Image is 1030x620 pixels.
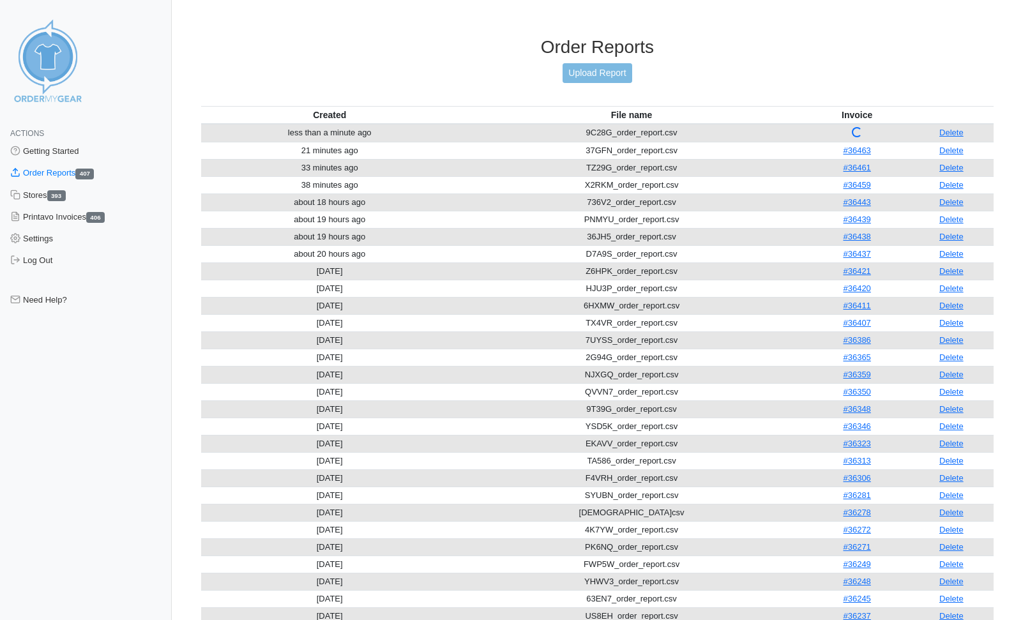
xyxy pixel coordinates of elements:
[939,232,964,241] a: Delete
[843,301,870,310] a: #36411
[201,228,458,245] td: about 19 hours ago
[843,215,870,224] a: #36439
[458,487,805,504] td: SYUBN_order_report.csv
[843,404,870,414] a: #36348
[75,169,94,179] span: 407
[201,314,458,331] td: [DATE]
[939,370,964,379] a: Delete
[201,159,458,176] td: 33 minutes ago
[458,331,805,349] td: 7UYSS_order_report.csv
[458,211,805,228] td: PNMYU_order_report.csv
[201,245,458,262] td: about 20 hours ago
[939,542,964,552] a: Delete
[843,352,870,362] a: #36365
[843,508,870,517] a: #36278
[458,280,805,297] td: HJU3P_order_report.csv
[843,197,870,207] a: #36443
[939,421,964,431] a: Delete
[939,404,964,414] a: Delete
[939,335,964,345] a: Delete
[843,163,870,172] a: #36461
[201,211,458,228] td: about 19 hours ago
[843,439,870,448] a: #36323
[458,314,805,331] td: TX4VR_order_report.csv
[939,525,964,534] a: Delete
[458,228,805,245] td: 36JH5_order_report.csv
[458,297,805,314] td: 6HXMW_order_report.csv
[201,297,458,314] td: [DATE]
[939,146,964,155] a: Delete
[843,284,870,293] a: #36420
[843,525,870,534] a: #36272
[201,193,458,211] td: about 18 hours ago
[201,435,458,452] td: [DATE]
[201,452,458,469] td: [DATE]
[939,490,964,500] a: Delete
[939,456,964,465] a: Delete
[201,349,458,366] td: [DATE]
[939,266,964,276] a: Delete
[939,473,964,483] a: Delete
[843,180,870,190] a: #36459
[939,128,964,137] a: Delete
[458,124,805,142] td: 9C28G_order_report.csv
[201,521,458,538] td: [DATE]
[201,176,458,193] td: 38 minutes ago
[939,559,964,569] a: Delete
[458,142,805,159] td: 37GFN_order_report.csv
[458,435,805,452] td: EKAVV_order_report.csv
[201,280,458,297] td: [DATE]
[843,387,870,397] a: #36350
[458,383,805,400] td: QVVN7_order_report.csv
[201,142,458,159] td: 21 minutes ago
[939,577,964,586] a: Delete
[843,577,870,586] a: #36248
[843,370,870,379] a: #36359
[939,215,964,224] a: Delete
[458,504,805,521] td: [DEMOGRAPHIC_DATA]csv
[939,163,964,172] a: Delete
[458,245,805,262] td: D7A9S_order_report.csv
[458,573,805,590] td: YHWV3_order_report.csv
[201,556,458,573] td: [DATE]
[939,180,964,190] a: Delete
[201,106,458,124] th: Created
[843,266,870,276] a: #36421
[10,129,44,138] span: Actions
[843,146,870,155] a: #36463
[939,594,964,603] a: Delete
[201,538,458,556] td: [DATE]
[201,262,458,280] td: [DATE]
[843,249,870,259] a: #36437
[843,542,870,552] a: #36271
[201,590,458,607] td: [DATE]
[458,538,805,556] td: PK6NQ_order_report.csv
[458,469,805,487] td: F4VRH_order_report.csv
[939,508,964,517] a: Delete
[201,124,458,142] td: less than a minute ago
[939,301,964,310] a: Delete
[201,573,458,590] td: [DATE]
[201,487,458,504] td: [DATE]
[458,366,805,383] td: NJXGQ_order_report.csv
[201,400,458,418] td: [DATE]
[201,331,458,349] td: [DATE]
[201,383,458,400] td: [DATE]
[201,36,994,58] h3: Order Reports
[843,421,870,431] a: #36346
[939,387,964,397] a: Delete
[458,590,805,607] td: 63EN7_order_report.csv
[458,106,805,124] th: File name
[86,212,105,223] span: 406
[939,197,964,207] a: Delete
[843,318,870,328] a: #36407
[201,418,458,435] td: [DATE]
[843,456,870,465] a: #36313
[843,490,870,500] a: #36281
[458,556,805,573] td: FWP5W_order_report.csv
[458,400,805,418] td: 9T39G_order_report.csv
[805,106,909,124] th: Invoice
[458,521,805,538] td: 4K7YW_order_report.csv
[843,559,870,569] a: #36249
[458,176,805,193] td: X2RKM_order_report.csv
